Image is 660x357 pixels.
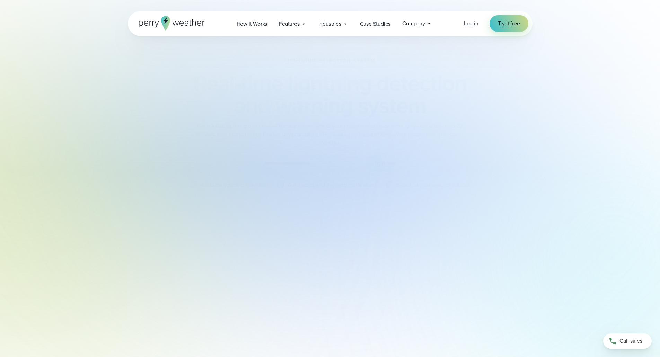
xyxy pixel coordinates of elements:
a: How it Works [231,17,273,31]
span: Log in [464,19,478,27]
a: Try it free [490,15,528,32]
a: Call sales [603,333,652,349]
span: Case Studies [360,20,391,28]
a: Case Studies [354,17,397,31]
span: Call sales [619,337,642,345]
span: How it Works [237,20,267,28]
a: Log in [464,19,478,28]
span: Features [279,20,299,28]
span: Try it free [498,19,520,28]
span: Industries [318,20,341,28]
span: Company [402,19,425,28]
